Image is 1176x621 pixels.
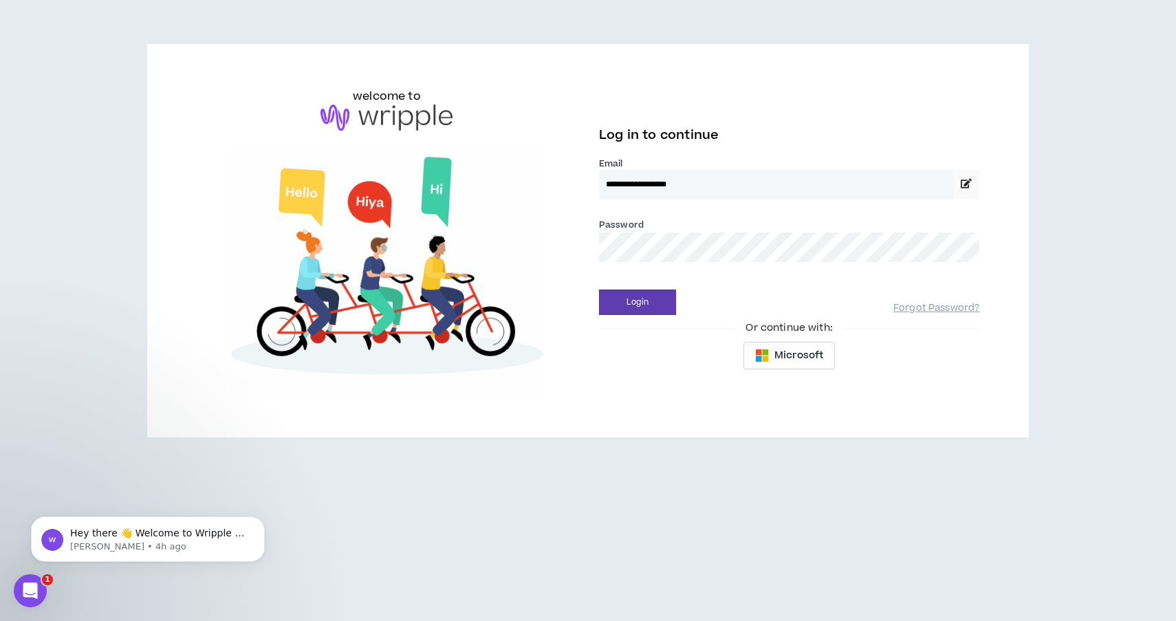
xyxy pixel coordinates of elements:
[599,219,644,231] label: Password
[599,290,676,315] button: Login
[774,348,823,363] span: Microsoft
[197,144,577,393] img: Welcome to Wripple
[599,157,979,170] label: Email
[10,488,285,584] iframe: Intercom notifications message
[893,302,979,315] a: Forgot Password?
[320,105,453,131] img: logo-brand.png
[743,342,835,369] button: Microsoft
[599,127,719,144] span: Log in to continue
[14,574,47,607] iframe: Intercom live chat
[736,320,842,336] span: Or continue with:
[42,574,53,585] span: 1
[353,88,421,105] h6: welcome to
